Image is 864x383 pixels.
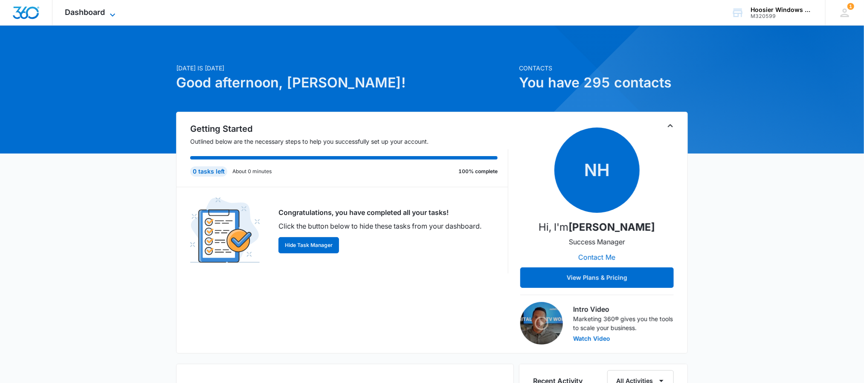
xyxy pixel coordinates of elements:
[278,221,481,231] p: Click the button below to hide these tasks from your dashboard.
[519,64,688,73] p: Contacts
[190,166,227,177] div: 0 tasks left
[751,13,813,19] div: account id
[847,3,854,10] div: notifications count
[65,8,105,17] span: Dashboard
[665,121,676,131] button: Toggle Collapse
[573,304,674,314] h3: Intro Video
[176,64,514,73] p: [DATE] is [DATE]
[458,168,498,175] p: 100% complete
[539,220,655,235] p: Hi, I'm
[190,137,508,146] p: Outlined below are the necessary steps to help you successfully set up your account.
[569,221,655,233] strong: [PERSON_NAME]
[520,302,563,345] img: Intro Video
[520,267,674,288] button: View Plans & Pricing
[232,168,272,175] p: About 0 minutes
[519,73,688,93] h1: You have 295 contacts
[278,237,339,253] button: Hide Task Manager
[569,237,625,247] p: Success Manager
[573,336,610,342] button: Watch Video
[278,207,481,218] p: Congratulations, you have completed all your tasks!
[751,6,813,13] div: account name
[847,3,854,10] span: 1
[570,247,624,267] button: Contact Me
[554,128,640,213] span: NH
[573,314,674,332] p: Marketing 360® gives you the tools to scale your business.
[176,73,514,93] h1: Good afternoon, [PERSON_NAME]!
[190,122,508,135] h2: Getting Started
